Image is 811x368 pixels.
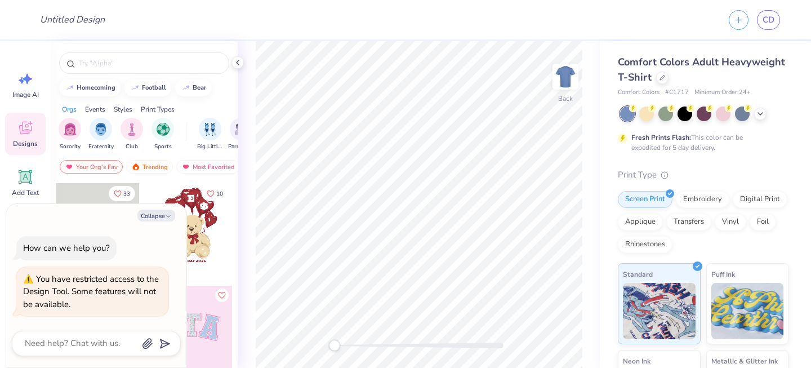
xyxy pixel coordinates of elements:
[197,118,223,151] div: filter for Big Little Reveal
[215,289,229,302] button: Like
[95,123,107,136] img: Fraternity Image
[157,123,170,136] img: Sports Image
[711,268,735,280] span: Puff Ink
[85,104,105,114] div: Events
[623,268,653,280] span: Standard
[78,57,222,69] input: Try "Alpha"
[59,79,121,96] button: homecoming
[204,123,216,136] img: Big Little Reveal Image
[12,188,39,197] span: Add Text
[554,65,577,88] img: Back
[114,104,132,114] div: Styles
[175,79,211,96] button: bear
[666,214,711,230] div: Transfers
[733,191,787,208] div: Digital Print
[711,355,778,367] span: Metallic & Glitter Ink
[176,160,240,174] div: Most Favorited
[137,210,175,221] button: Collapse
[60,160,123,174] div: Your Org's Fav
[711,283,784,339] img: Puff Ink
[623,355,650,367] span: Neon Ink
[121,118,143,151] button: filter button
[235,123,248,136] img: Parent's Weekend Image
[676,191,729,208] div: Embroidery
[126,143,138,151] span: Club
[151,118,174,151] div: filter for Sports
[131,163,140,171] img: trending.gif
[197,118,223,151] button: filter button
[88,118,114,151] div: filter for Fraternity
[154,143,172,151] span: Sports
[715,214,746,230] div: Vinyl
[202,186,228,201] button: Like
[88,143,114,151] span: Fraternity
[618,214,663,230] div: Applique
[142,85,166,91] div: football
[131,85,140,91] img: trend_line.gif
[126,160,173,174] div: Trending
[123,191,130,197] span: 33
[757,10,780,30] a: CD
[141,104,175,114] div: Print Types
[197,143,223,151] span: Big Little Reveal
[631,132,770,153] div: This color can be expedited for 5 day delivery.
[65,85,74,91] img: trend_line.gif
[59,118,81,151] div: filter for Sorority
[77,85,115,91] div: homecoming
[228,118,254,151] button: filter button
[216,191,223,197] span: 10
[228,143,254,151] span: Parent's Weekend
[558,94,573,104] div: Back
[618,169,788,181] div: Print Type
[329,340,340,351] div: Accessibility label
[88,118,114,151] button: filter button
[121,118,143,151] div: filter for Club
[62,104,77,114] div: Orgs
[13,139,38,148] span: Designs
[228,118,254,151] div: filter for Parent's Weekend
[623,283,696,339] img: Standard
[109,186,135,201] button: Like
[181,163,190,171] img: most_fav.gif
[694,88,751,97] span: Minimum Order: 24 +
[31,8,114,31] input: Untitled Design
[193,85,206,91] div: bear
[12,90,39,99] span: Image AI
[59,118,81,151] button: filter button
[60,143,81,151] span: Sorority
[64,123,77,136] img: Sorority Image
[665,88,689,97] span: # C1717
[618,88,660,97] span: Comfort Colors
[23,273,159,310] div: You have restricted access to the Design Tool. Some features will not be available.
[750,214,776,230] div: Foil
[631,133,691,142] strong: Fresh Prints Flash:
[65,163,74,171] img: most_fav.gif
[23,242,110,254] div: How can we help you?
[151,118,174,151] button: filter button
[618,55,785,84] span: Comfort Colors Adult Heavyweight T-Shirt
[763,14,774,26] span: CD
[126,123,138,136] img: Club Image
[181,85,190,91] img: trend_line.gif
[618,191,672,208] div: Screen Print
[124,79,171,96] button: football
[618,236,672,253] div: Rhinestones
